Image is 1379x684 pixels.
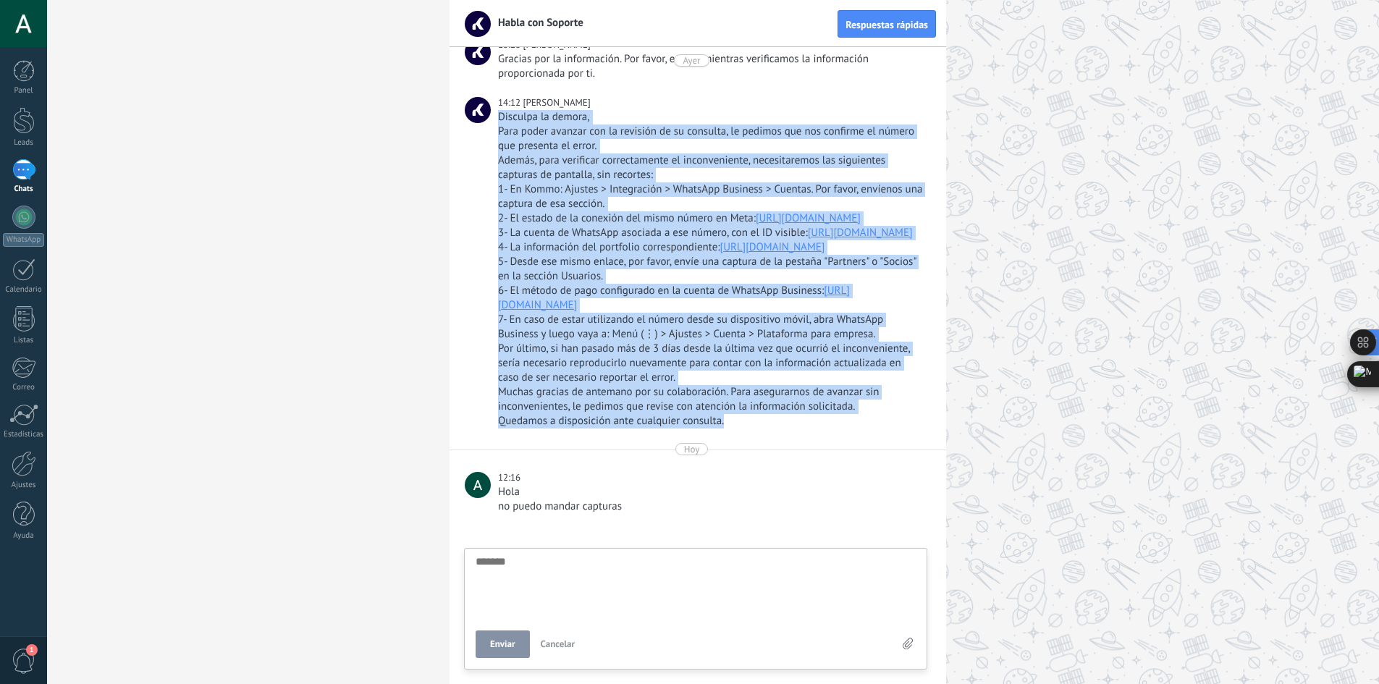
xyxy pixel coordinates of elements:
div: Panel [3,86,45,96]
div: Hola [498,485,924,499]
div: Hoy [684,443,700,455]
div: Ayuda [3,531,45,541]
div: 3- La cuenta de WhatsApp asociada a ese número, con el ID visible: [498,226,924,240]
div: 12:16 [498,470,523,485]
div: 4- La información del portfolio correspondiente: [498,240,924,255]
span: Matheus P. [465,39,491,65]
div: 1- En Kommo: Ajustes > Integración > WhatsApp Business > Cuentas. Por favor, envíenos una captura... [498,182,924,211]
div: Ayer [683,54,700,67]
div: 14:12 [498,96,523,110]
button: Cancelar [535,630,581,658]
a: [URL][DOMAIN_NAME] [808,226,913,240]
span: Camila B [523,96,590,109]
span: Camila B [465,97,491,123]
div: Disculpa la demora, [498,110,924,124]
div: 7- En caso de estar utilizando el número desde su dispositivo móvil, abra WhatsApp Business y lue... [498,313,924,342]
span: 1 [26,644,38,656]
a: [URL][DOMAIN_NAME] [756,211,861,225]
span: Actuary Hunters [465,472,491,498]
div: Listas [3,336,45,345]
span: Habla con Soporte [489,16,583,30]
div: Estadísticas [3,430,45,439]
div: Calendario [3,285,45,295]
div: Por último, si han pasado más de 3 días desde la última vez que ocurrió el inconveniente, sería n... [498,342,924,385]
a: [URL][DOMAIN_NAME] [720,240,825,254]
span: Cancelar [541,638,575,650]
div: Quedamos a disposición ante cualquier consulta. [498,414,924,428]
div: WhatsApp [3,233,44,247]
button: Enviar [476,630,530,658]
div: Correo [3,383,45,392]
div: no puedo mandar capturas [498,499,924,514]
button: Respuestas rápidas [838,10,936,38]
span: Enviar [490,639,515,649]
div: 2- El estado de la conexión del mismo número en Meta: [498,211,924,226]
div: 6- El método de pago configurado en la cuenta de WhatsApp Business: [498,284,924,313]
div: Chats [3,185,45,194]
span: Respuestas rápidas [845,20,928,30]
div: Para poder avanzar con la revisión de su consulta, le pedimos que nos confirme el número que pres... [498,124,924,153]
div: 5- Desde ese mismo enlace, por favor, envíe una captura de la pestaña "Partners" o "Socios" en la... [498,255,924,284]
div: Además, para verificar correctamente el inconveniente, necesitaremos las siguientes capturas de p... [498,153,924,182]
div: Muchas gracias de antemano por su colaboración. Para asegurarnos de avanzar sin inconvenientes, l... [498,385,924,414]
div: Gracias por la información. Por favor, espere mientras verificamos la información proporcionada p... [498,52,924,81]
div: Ajustes [3,481,45,490]
div: Leads [3,138,45,148]
a: [URL][DOMAIN_NAME] [498,284,850,312]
